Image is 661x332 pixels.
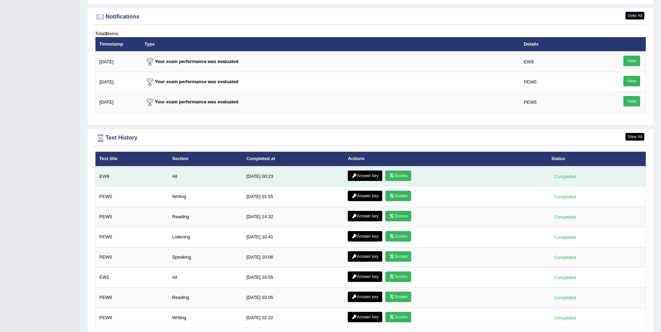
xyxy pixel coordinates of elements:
[243,227,344,247] td: [DATE] 10:41
[95,247,169,267] td: PEW5
[243,247,344,267] td: [DATE] 10:08
[95,287,169,308] td: PEW6
[348,292,382,302] a: Answer key
[95,187,169,207] td: PEW5
[95,37,141,52] th: Timestamp
[385,312,411,322] a: Scores
[95,308,169,328] td: PEW6
[145,99,239,104] strong: Your exam performance was evaluated
[623,56,640,66] a: View
[551,274,578,281] div: Completed
[243,187,344,207] td: [DATE] 01:55
[243,152,344,166] th: Completed at
[385,191,411,201] a: Scores
[623,96,640,106] a: View
[168,187,243,207] td: Writing
[168,207,243,227] td: Reading
[348,312,382,322] a: Answer key
[95,133,646,143] div: Test History
[348,231,382,242] a: Answer key
[551,193,578,200] div: Completed
[95,207,169,227] td: PEW5
[243,287,344,308] td: [DATE] 03:05
[168,287,243,308] td: Reading
[243,207,344,227] td: [DATE] 14:32
[385,271,411,282] a: Scores
[551,294,578,301] div: Completed
[551,173,578,180] div: Completed
[348,191,382,201] a: Answer key
[551,254,578,261] div: Completed
[551,213,578,221] div: Completed
[520,92,604,112] td: PEW5
[348,211,382,221] a: Answer key
[520,72,604,92] td: PEW5
[344,152,547,166] th: Actions
[95,72,141,92] td: [DATE]
[168,152,243,166] th: Section
[348,251,382,262] a: Answer key
[105,31,107,36] b: 3
[141,37,520,52] th: Type
[168,267,243,287] td: All
[95,267,169,287] td: EW1
[547,152,646,166] th: Status
[385,231,411,242] a: Scores
[520,52,604,72] td: EW9
[348,271,382,282] a: Answer key
[95,52,141,72] td: [DATE]
[95,92,141,112] td: [DATE]
[385,292,411,302] a: Scores
[243,308,344,328] td: [DATE] 02:22
[625,12,644,19] a: View All
[551,234,578,241] div: Completed
[348,171,382,181] a: Answer key
[385,171,411,181] a: Scores
[385,251,411,262] a: Scores
[95,30,646,37] div: Total items.
[168,227,243,247] td: Listening
[243,267,344,287] td: [DATE] 16:55
[551,314,578,322] div: Completed
[145,79,239,84] strong: Your exam performance was evaluated
[520,37,604,52] th: Details
[145,59,239,64] strong: Your exam performance was evaluated
[168,166,243,187] td: All
[95,166,169,187] td: EW9
[625,133,644,141] a: View All
[168,247,243,267] td: Speaking
[243,166,344,187] td: [DATE] 00:23
[385,211,411,221] a: Scores
[168,308,243,328] td: Writing
[95,227,169,247] td: PEW5
[95,152,169,166] th: Test title
[95,12,646,22] div: Notifications
[623,76,640,86] a: View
